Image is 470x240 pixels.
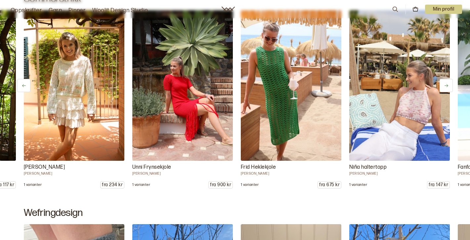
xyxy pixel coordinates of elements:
a: Brit Frafjord Ørstavik DG 473-04 Kort og sommerlig heklet topp. Heklet i 100% økologisk bomull.Ni... [349,10,450,189]
p: fra 147 kr [427,182,449,188]
p: 1 varianter [24,183,42,187]
a: Woolit Design Studio [92,6,148,15]
img: Brit Frafjord Ørstavik Dg 473 - 08 Heklet kjole i fresh sommerfarge. [241,10,341,161]
p: Unni Frynsekjole [132,163,233,171]
p: fra 900 kr [209,182,233,188]
p: [PERSON_NAME] [24,171,124,176]
p: Min profil [425,5,462,14]
p: [PERSON_NAME] [132,171,233,176]
a: Ane Kydland Thomassen GG 309 - 02 Hullmønstret genser som passer fint til både skjørt og jeans.[P... [24,10,124,189]
a: Brit Frafjord Ørstavik Dg 473 - 08 Heklet kjole i fresh sommerfarge.Frid Heklekjole[PERSON_NAME]1... [241,10,341,189]
p: [PERSON_NAME] [24,163,124,171]
p: 1 varianter [241,183,259,187]
img: Ane Kydland Thomassen GG 309 - 02 Hullmønstret genser som passer fint til både skjørt og jeans. [24,10,124,161]
p: fra 234 kr [101,182,124,188]
a: Brit Frafjord Ørstavik DG 473 - 07 Heklet sommerkjole med frynser, strikket i blandingsgarn av me... [132,10,233,189]
p: [PERSON_NAME] [241,171,341,176]
a: Pinner [68,6,86,15]
img: Brit Frafjord Ørstavik DG 473 - 07 Heklet sommerkjole med frynser, strikket i blandingsgarn av me... [132,10,233,161]
p: [PERSON_NAME] [349,171,450,176]
button: User dropdown [425,5,462,14]
img: Brit Frafjord Ørstavik DG 473-04 Kort og sommerlig heklet topp. Heklet i 100% økologisk bomull. [349,10,450,161]
p: fra 675 kr [318,182,341,188]
h2: Wefringdesign [24,207,446,219]
p: Niña haltertopp [349,163,450,171]
a: Garn [49,6,62,15]
p: 1 varianter [349,183,367,187]
a: Oppskrifter [11,6,42,15]
a: Woolit [222,7,235,12]
p: Frid Heklekjole [241,163,341,171]
p: 1 varianter [132,183,150,187]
